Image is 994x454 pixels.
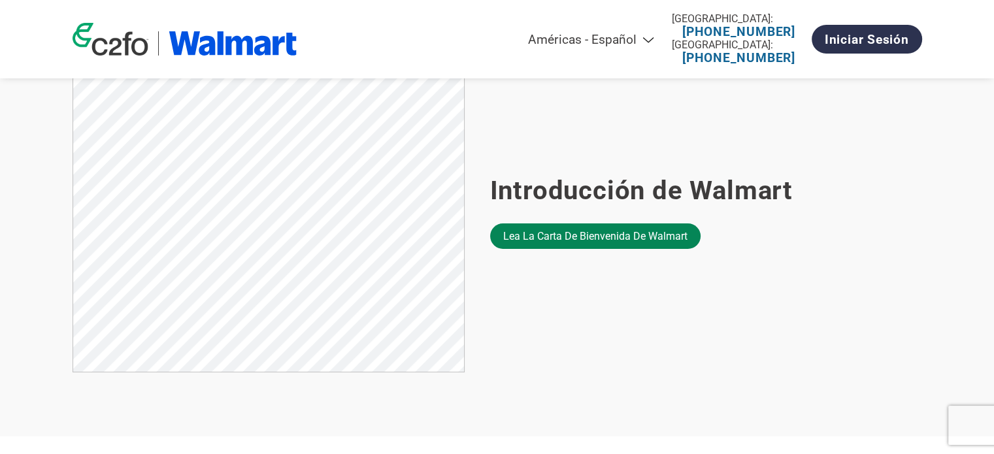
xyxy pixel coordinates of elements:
[672,39,806,51] div: [GEOGRAPHIC_DATA]:
[490,171,922,210] h2: Introducción de Walmart
[682,50,795,65] a: [PHONE_NUMBER]
[672,12,806,25] div: [GEOGRAPHIC_DATA]:
[682,24,795,39] a: [PHONE_NUMBER]
[169,31,297,56] img: Walmart
[812,25,922,54] a: Iniciar sesión
[490,223,701,249] a: Lea la carta de bienvenida de Walmart
[73,23,148,56] img: c2fo logo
